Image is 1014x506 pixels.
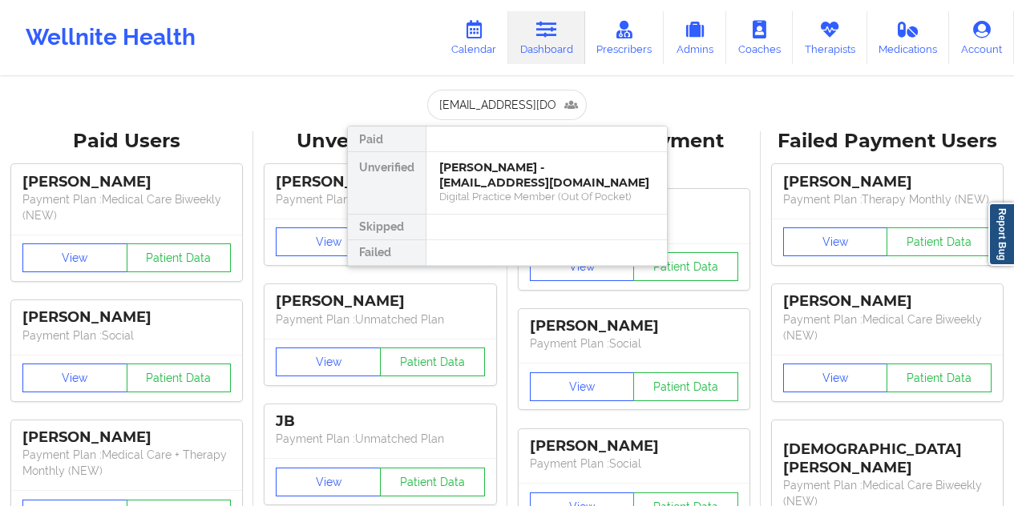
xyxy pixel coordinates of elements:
[439,11,508,64] a: Calendar
[949,11,1014,64] a: Account
[22,327,231,343] p: Payment Plan : Social
[664,11,726,64] a: Admins
[348,127,426,152] div: Paid
[887,363,992,392] button: Patient Data
[127,243,232,272] button: Patient Data
[348,152,426,215] div: Unverified
[276,412,484,431] div: JB
[276,191,484,207] p: Payment Plan : Unmatched Plan
[887,227,992,256] button: Patient Data
[530,317,738,335] div: [PERSON_NAME]
[276,468,381,496] button: View
[22,447,231,479] p: Payment Plan : Medical Care + Therapy Monthly (NEW)
[793,11,867,64] a: Therapists
[22,191,231,223] p: Payment Plan : Medical Care Biweekly (NEW)
[127,363,232,392] button: Patient Data
[530,437,738,456] div: [PERSON_NAME]
[726,11,793,64] a: Coaches
[265,129,495,154] div: Unverified Users
[276,311,484,327] p: Payment Plan : Unmatched Plan
[276,173,484,191] div: [PERSON_NAME]
[22,243,127,272] button: View
[530,372,635,401] button: View
[783,191,992,207] p: Payment Plan : Therapy Monthly (NEW)
[439,160,654,190] div: [PERSON_NAME] - [EMAIL_ADDRESS][DOMAIN_NAME]
[633,372,738,401] button: Patient Data
[508,11,585,64] a: Dashboard
[348,215,426,240] div: Skipped
[22,428,231,447] div: [PERSON_NAME]
[867,11,950,64] a: Medications
[772,129,1003,154] div: Failed Payment Users
[783,292,992,311] div: [PERSON_NAME]
[276,347,381,376] button: View
[11,129,242,154] div: Paid Users
[22,363,127,392] button: View
[380,347,485,376] button: Patient Data
[783,311,992,343] p: Payment Plan : Medical Care Biweekly (NEW)
[276,227,381,256] button: View
[783,227,888,256] button: View
[530,335,738,351] p: Payment Plan : Social
[783,363,888,392] button: View
[22,308,231,327] div: [PERSON_NAME]
[585,11,665,64] a: Prescribers
[783,173,992,191] div: [PERSON_NAME]
[380,468,485,496] button: Patient Data
[276,431,484,447] p: Payment Plan : Unmatched Plan
[439,190,654,203] div: Digital Practice Member (Out Of Pocket)
[988,203,1014,266] a: Report Bug
[633,252,738,281] button: Patient Data
[530,252,635,281] button: View
[530,456,738,472] p: Payment Plan : Social
[348,240,426,266] div: Failed
[276,292,484,311] div: [PERSON_NAME]
[22,173,231,191] div: [PERSON_NAME]
[783,428,992,477] div: [DEMOGRAPHIC_DATA][PERSON_NAME]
